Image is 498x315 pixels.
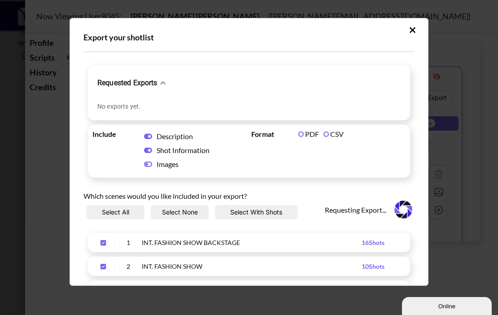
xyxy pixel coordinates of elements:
div: INT. FASHION SHOW BACKSTAGE [142,285,362,295]
label: PDF [298,130,319,138]
div: Requesting Export... [325,205,415,228]
div: 1 [117,237,140,248]
button: Select With Shots [215,205,297,219]
label: CSV [323,130,344,138]
div: INT. FASHION SHOW [142,261,362,271]
div: Which scenes would you like included in your export? [83,182,415,205]
span: 10 Shots [362,262,384,270]
span: Format [251,129,296,139]
iframe: chat widget [402,295,494,315]
button: Select None [151,205,209,219]
span: Images [157,159,181,169]
div: 3 [117,285,140,295]
p: No exports yet. [97,102,168,111]
div: Export your shotlist [83,32,415,43]
div: INT. FASHION SHOW BACKSTAGE [142,237,362,248]
div: 2 [117,261,140,271]
button: Select All [87,205,144,219]
span: 16 Shots [362,239,384,246]
span: Shot Information [157,146,210,154]
img: Loading.. [392,198,415,221]
button: Requested Exports [90,68,175,98]
h6: Requested Exports [97,77,157,89]
span: Description [157,132,193,140]
span: Include [92,129,137,139]
div: Upload Script [70,18,428,286]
